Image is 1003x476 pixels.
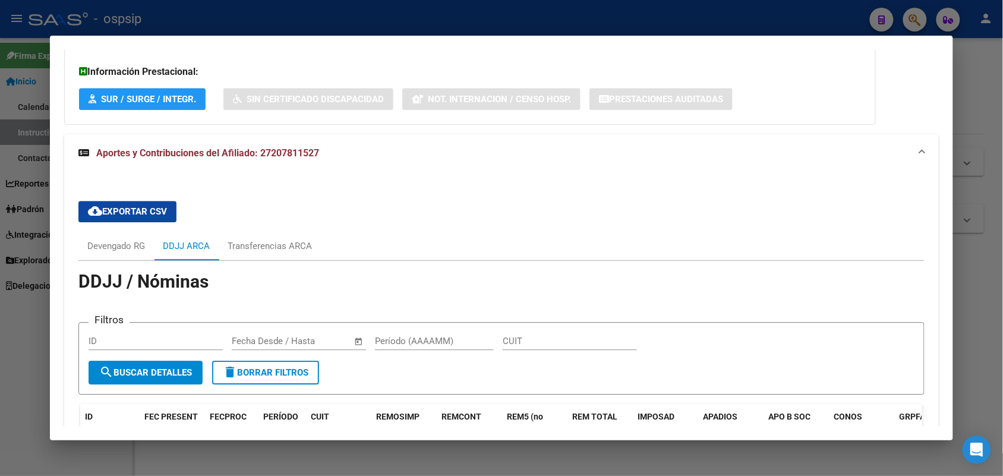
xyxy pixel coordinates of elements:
[291,336,348,346] input: Fecha fin
[768,412,810,421] span: APO B SOC
[258,404,306,443] datatable-header-cell: PERÍODO
[144,412,198,421] span: FEC PRESENT
[99,365,113,379] mat-icon: search
[502,404,567,443] datatable-header-cell: REM5 (no remunerativa)
[228,239,312,253] div: Transferencias ARCA
[633,404,698,443] datatable-header-cell: IMPOSAD
[428,94,571,105] span: Not. Internacion / Censo Hosp.
[371,404,437,443] datatable-header-cell: REMOSIMP (rem4)
[402,88,581,110] button: Not. Internacion / Censo Hosp.
[232,336,280,346] input: Fecha inicio
[352,335,365,348] button: Open calendar
[829,404,894,443] datatable-header-cell: CONOS
[210,412,247,421] span: FECPROC
[78,271,209,292] span: DDJJ / Nóminas
[223,88,393,110] button: Sin Certificado Discapacidad
[212,361,319,384] button: Borrar Filtros
[87,239,145,253] div: Devengado RG
[80,404,140,443] datatable-header-cell: ID
[96,147,319,159] span: Aportes y Contribuciones del Afiliado: 27207811527
[89,313,130,326] h3: Filtros
[441,412,481,435] span: REMCONT (rem8)
[311,412,329,421] span: CUIT
[834,412,862,421] span: CONOS
[764,404,829,443] datatable-header-cell: APO B SOC
[894,404,948,443] datatable-header-cell: GRPFAM
[703,412,737,421] span: APADIOS
[306,404,371,443] datatable-header-cell: CUIT
[698,404,764,443] datatable-header-cell: APADIOS
[963,436,991,464] div: Open Intercom Messenger
[263,412,298,421] span: PERÍODO
[437,404,502,443] datatable-header-cell: REMCONT (rem8)
[79,65,861,79] h3: Información Prestacional:
[64,134,938,172] mat-expansion-panel-header: Aportes y Contribuciones del Afiliado: 27207811527
[223,367,308,378] span: Borrar Filtros
[78,201,176,222] button: Exportar CSV
[205,404,258,443] datatable-header-cell: FECPROC
[223,365,237,379] mat-icon: delete
[89,361,203,384] button: Buscar Detalles
[376,412,420,435] span: REMOSIMP (rem4)
[163,239,210,253] div: DDJJ ARCA
[79,88,206,110] button: SUR / SURGE / INTEGR.
[101,94,196,105] span: SUR / SURGE / INTEGR.
[247,94,384,105] span: Sin Certificado Discapacidad
[88,206,167,217] span: Exportar CSV
[609,94,723,105] span: Prestaciones Auditadas
[638,412,674,421] span: IMPOSAD
[567,404,633,443] datatable-header-cell: REM TOTAL
[589,88,733,110] button: Prestaciones Auditadas
[572,412,617,421] span: REM TOTAL
[88,204,102,218] mat-icon: cloud_download
[507,412,561,435] span: REM5 (no remunerativa)
[85,412,93,421] span: ID
[899,412,932,421] span: GRPFAM
[140,404,205,443] datatable-header-cell: FEC PRESENT
[99,367,192,378] span: Buscar Detalles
